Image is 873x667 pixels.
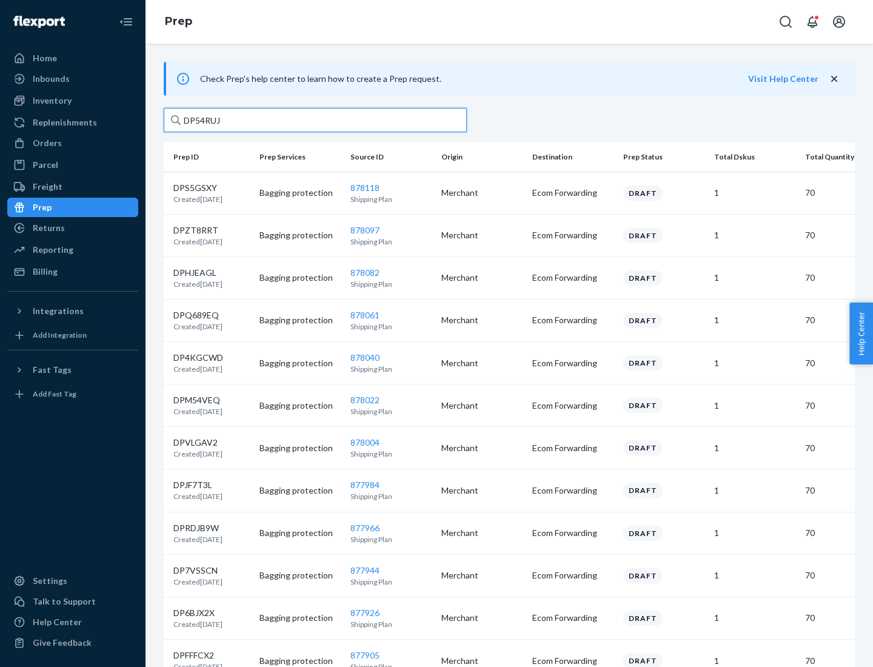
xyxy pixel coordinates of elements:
[7,69,138,89] a: Inbounds
[350,194,432,204] p: Shipping Plan
[350,523,380,533] a: 877966
[714,272,795,284] p: 1
[173,279,222,289] p: Created [DATE]
[7,240,138,260] a: Reporting
[714,442,795,454] p: 1
[259,527,341,539] p: Bagging protection
[346,142,436,172] th: Source ID
[7,633,138,652] button: Give Feedback
[33,616,82,628] div: Help Center
[7,592,138,611] a: Talk to Support
[441,527,523,539] p: Merchant
[33,181,62,193] div: Freight
[441,272,523,284] p: Merchant
[7,262,138,281] a: Billing
[164,142,255,172] th: Prep ID
[259,442,341,454] p: Bagging protection
[441,442,523,454] p: Merchant
[33,159,58,171] div: Parcel
[7,198,138,217] a: Prep
[173,619,222,629] p: Created [DATE]
[849,303,873,364] button: Help Center
[350,480,380,490] a: 877984
[748,73,818,85] button: Visit Help Center
[623,440,663,455] div: Draft
[173,449,222,459] p: Created [DATE]
[532,400,614,412] p: Ecom Forwarding
[714,612,795,624] p: 1
[33,116,97,129] div: Replenishments
[350,437,380,447] a: 878004
[350,279,432,289] p: Shipping Plan
[33,52,57,64] div: Home
[532,569,614,582] p: Ecom Forwarding
[441,569,523,582] p: Merchant
[350,267,380,278] a: 878082
[350,577,432,587] p: Shipping Plan
[7,113,138,132] a: Replenishments
[827,10,851,34] button: Open account menu
[33,266,58,278] div: Billing
[33,364,72,376] div: Fast Tags
[828,73,840,85] button: close
[714,527,795,539] p: 1
[714,187,795,199] p: 1
[33,222,65,234] div: Returns
[350,565,380,575] a: 877944
[114,10,138,34] button: Close Navigation
[623,313,663,328] div: Draft
[7,177,138,196] a: Freight
[350,491,432,501] p: Shipping Plan
[164,108,467,132] input: Search prep jobs
[350,534,432,545] p: Shipping Plan
[532,229,614,241] p: Ecom Forwarding
[350,406,432,417] p: Shipping Plan
[714,400,795,412] p: 1
[33,305,84,317] div: Integrations
[532,272,614,284] p: Ecom Forwarding
[33,330,87,340] div: Add Integration
[532,314,614,326] p: Ecom Forwarding
[441,357,523,369] p: Merchant
[623,611,663,626] div: Draft
[623,355,663,370] div: Draft
[350,650,380,660] a: 877905
[800,10,824,34] button: Open notifications
[7,91,138,110] a: Inventory
[173,394,222,406] p: DPM54VEQ
[259,272,341,284] p: Bagging protection
[774,10,798,34] button: Open Search Box
[33,73,70,85] div: Inbounds
[259,314,341,326] p: Bagging protection
[33,137,62,149] div: Orders
[350,608,380,618] a: 877926
[350,619,432,629] p: Shipping Plan
[350,225,380,235] a: 878097
[436,142,527,172] th: Origin
[259,400,341,412] p: Bagging protection
[350,395,380,405] a: 878022
[33,201,52,213] div: Prep
[441,187,523,199] p: Merchant
[350,321,432,332] p: Shipping Plan
[173,491,222,501] p: Created [DATE]
[350,364,432,374] p: Shipping Plan
[350,352,380,363] a: 878040
[173,236,222,247] p: Created [DATE]
[255,142,346,172] th: Prep Services
[259,569,341,582] p: Bagging protection
[259,229,341,241] p: Bagging protection
[33,95,72,107] div: Inventory
[13,16,65,28] img: Flexport logo
[623,228,663,243] div: Draft
[7,155,138,175] a: Parcel
[350,449,432,459] p: Shipping Plan
[33,389,76,399] div: Add Fast Tag
[173,649,222,662] p: DPFFFCX2
[7,612,138,632] a: Help Center
[618,142,709,172] th: Prep Status
[259,357,341,369] p: Bagging protection
[173,267,222,279] p: DPHJEAGL
[155,4,202,39] ol: breadcrumbs
[33,595,96,608] div: Talk to Support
